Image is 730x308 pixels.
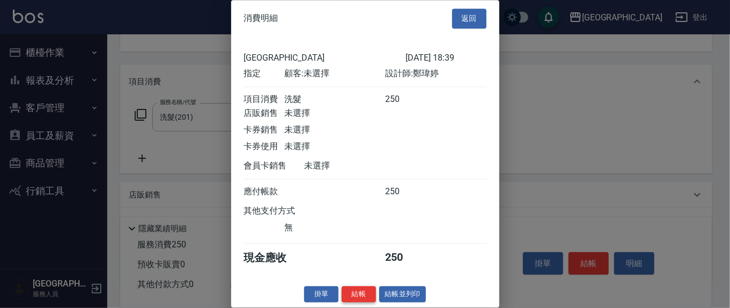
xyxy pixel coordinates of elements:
[385,186,425,197] div: 250
[244,124,284,136] div: 卡券銷售
[385,251,425,265] div: 250
[305,160,405,172] div: 未選擇
[452,9,486,28] button: 返回
[244,13,278,24] span: 消費明細
[284,94,385,105] div: 洗髮
[244,186,284,197] div: 應付帳款
[405,53,486,63] div: [DATE] 18:39
[385,94,425,105] div: 250
[379,286,426,303] button: 結帳並列印
[244,108,284,119] div: 店販銷售
[244,206,325,217] div: 其他支付方式
[304,286,338,303] button: 掛單
[284,68,385,79] div: 顧客: 未選擇
[284,222,385,233] div: 無
[244,68,284,79] div: 指定
[244,251,305,265] div: 現金應收
[244,53,405,63] div: [GEOGRAPHIC_DATA]
[284,108,385,119] div: 未選擇
[244,94,284,105] div: 項目消費
[244,160,305,172] div: 會員卡銷售
[342,286,376,303] button: 結帳
[244,141,284,152] div: 卡券使用
[284,141,385,152] div: 未選擇
[284,124,385,136] div: 未選擇
[385,68,486,79] div: 設計師: 鄭瑋婷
